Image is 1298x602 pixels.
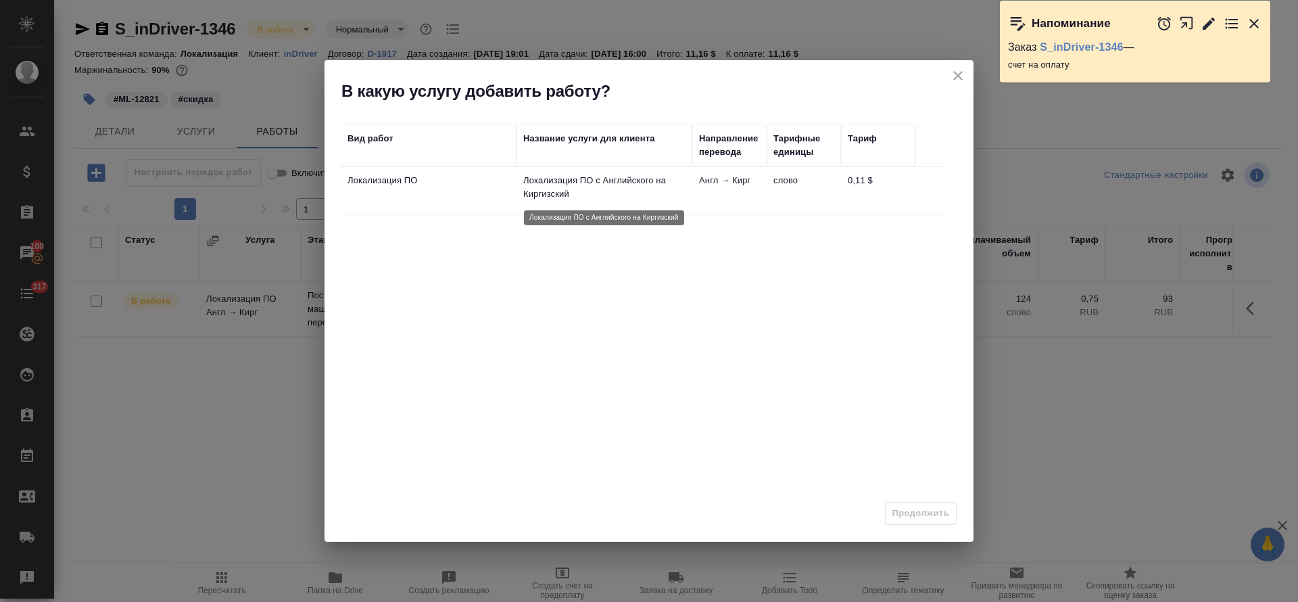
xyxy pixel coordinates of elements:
[1008,58,1262,72] p: счет на оплату
[1040,41,1123,53] a: S_inDriver-1346
[347,174,510,187] p: Локализация ПО
[523,174,686,201] p: Локализация ПО с Английского на Киргизский
[948,66,968,86] button: close
[767,167,841,214] td: слово
[841,167,915,214] td: 0,11 $
[1246,16,1262,32] button: Закрыть
[1201,16,1217,32] button: Редактировать
[848,132,877,145] div: Тариф
[523,132,655,145] div: Название услуги для клиента
[341,80,973,102] h2: В какую услугу добавить работу?
[1156,16,1172,32] button: Отложить
[1008,41,1262,54] p: Заказ —
[773,132,834,159] div: Тарифные единицы
[347,132,393,145] div: Вид работ
[1179,9,1195,38] button: Открыть в новой вкладке
[1032,17,1111,30] p: Напоминание
[699,132,760,159] div: Направление перевода
[692,167,767,214] td: Англ → Кирг
[1224,16,1240,32] button: Перейти в todo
